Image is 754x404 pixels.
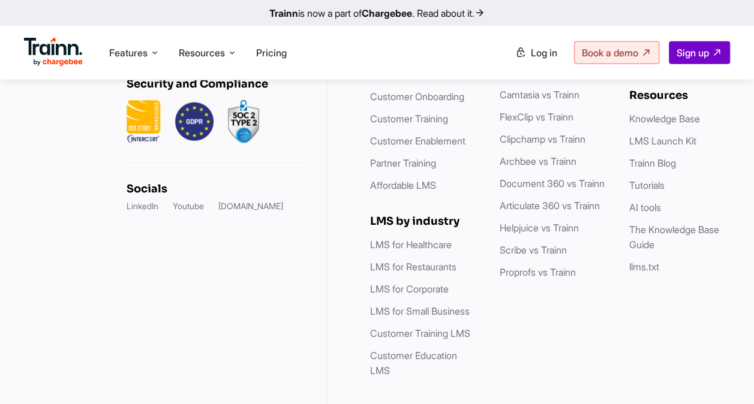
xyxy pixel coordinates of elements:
[370,305,470,317] a: LMS for Small Business
[508,42,564,64] a: Log in
[127,182,307,195] h6: Socials
[109,46,148,59] span: Features
[370,157,436,169] a: Partner Training
[370,239,452,251] a: LMS for Healthcare
[629,201,661,213] a: AI tools
[362,7,412,19] b: Chargebee
[500,222,579,234] a: Helpjuice vs Trainn
[370,327,470,339] a: Customer Training LMS
[173,200,204,212] a: Youtube
[500,111,573,123] a: FlexClip vs Trainn
[582,47,638,59] span: Book a demo
[531,47,557,59] span: Log in
[370,349,457,376] a: Customer Education LMS
[228,100,259,143] img: soc2
[370,283,449,295] a: LMS for Corporate
[24,38,83,67] img: Trainn Logo
[500,200,600,212] a: Articulate 360 vs Trainn
[370,91,464,102] a: Customer Onboarding
[218,200,283,212] a: [DOMAIN_NAME]
[500,133,585,145] a: Clipchamp vs Trainn
[175,100,214,143] img: GDPR.png
[127,77,307,91] h6: Security and Compliance
[500,89,579,101] a: Camtasia vs Trainn
[370,179,436,191] a: Affordable LMS
[179,46,225,59] span: Resources
[370,215,476,228] h6: LMS by industry
[669,41,730,64] a: Sign up
[127,200,158,212] a: LinkedIn
[629,113,700,125] a: Knowledge Base
[370,135,465,147] a: Customer Enablement
[370,113,448,125] a: Customer Training
[629,179,665,191] a: Tutorials
[677,47,709,59] span: Sign up
[500,266,576,278] a: Proprofs vs Trainn
[269,7,298,19] b: Trainn
[629,135,696,147] a: LMS Launch Kit
[500,177,605,189] a: Document 360 vs Trainn
[500,244,567,256] a: Scribe vs Trainn
[694,346,754,404] iframe: Chat Widget
[629,224,719,251] a: The Knowledge Base Guide
[629,261,659,273] a: llms.txt
[127,100,161,143] img: ISO
[500,155,576,167] a: Archbee vs Trainn
[256,47,287,59] a: Pricing
[574,41,659,64] a: Book a demo
[629,157,676,169] a: Trainn Blog
[370,261,456,273] a: LMS for Restaurants
[629,89,735,102] h6: Resources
